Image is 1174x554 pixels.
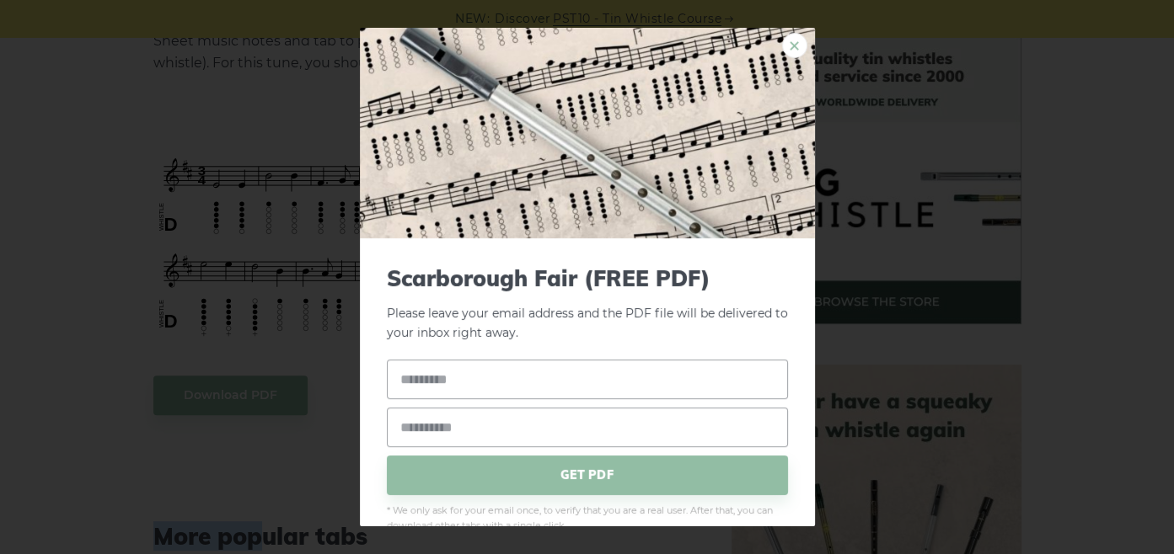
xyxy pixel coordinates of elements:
[387,503,788,534] span: * We only ask for your email once, to verify that you are a real user. After that, you can downlo...
[387,265,788,343] p: Please leave your email address and the PDF file will be delivered to your inbox right away.
[782,33,807,58] a: ×
[387,455,788,495] span: GET PDF
[387,265,788,291] span: Scarborough Fair (FREE PDF)
[360,28,815,238] img: Tin Whistle Tab Preview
